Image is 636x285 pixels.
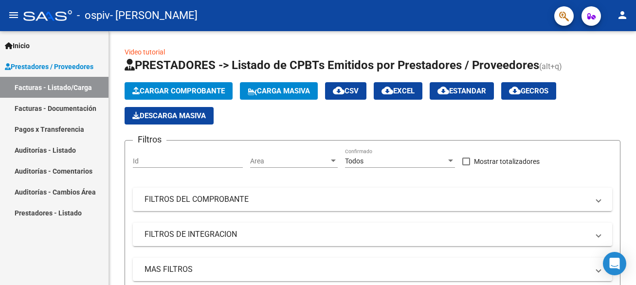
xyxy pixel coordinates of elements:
mat-panel-title: FILTROS DE INTEGRACION [145,229,589,240]
span: Todos [345,157,363,165]
span: Cargar Comprobante [132,87,225,95]
mat-icon: person [617,9,628,21]
h3: Filtros [133,133,166,146]
span: CSV [333,87,359,95]
mat-icon: cloud_download [509,85,521,96]
span: (alt+q) [539,62,562,71]
button: Cargar Comprobante [125,82,233,100]
button: Gecros [501,82,556,100]
span: Inicio [5,40,30,51]
span: Gecros [509,87,548,95]
span: - ospiv [77,5,110,26]
mat-expansion-panel-header: MAS FILTROS [133,258,612,281]
span: Mostrar totalizadores [474,156,540,167]
button: Estandar [430,82,494,100]
span: - [PERSON_NAME] [110,5,198,26]
button: Descarga Masiva [125,107,214,125]
app-download-masive: Descarga masiva de comprobantes (adjuntos) [125,107,214,125]
div: Open Intercom Messenger [603,252,626,275]
span: Area [250,157,329,165]
span: Prestadores / Proveedores [5,61,93,72]
mat-expansion-panel-header: FILTROS DEL COMPROBANTE [133,188,612,211]
button: EXCEL [374,82,422,100]
span: Carga Masiva [248,87,310,95]
a: Video tutorial [125,48,165,56]
mat-icon: cloud_download [382,85,393,96]
button: CSV [325,82,366,100]
span: EXCEL [382,87,415,95]
button: Carga Masiva [240,82,318,100]
mat-icon: menu [8,9,19,21]
mat-expansion-panel-header: FILTROS DE INTEGRACION [133,223,612,246]
mat-icon: cloud_download [437,85,449,96]
span: PRESTADORES -> Listado de CPBTs Emitidos por Prestadores / Proveedores [125,58,539,72]
mat-icon: cloud_download [333,85,345,96]
mat-panel-title: MAS FILTROS [145,264,589,275]
span: Descarga Masiva [132,111,206,120]
mat-panel-title: FILTROS DEL COMPROBANTE [145,194,589,205]
span: Estandar [437,87,486,95]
